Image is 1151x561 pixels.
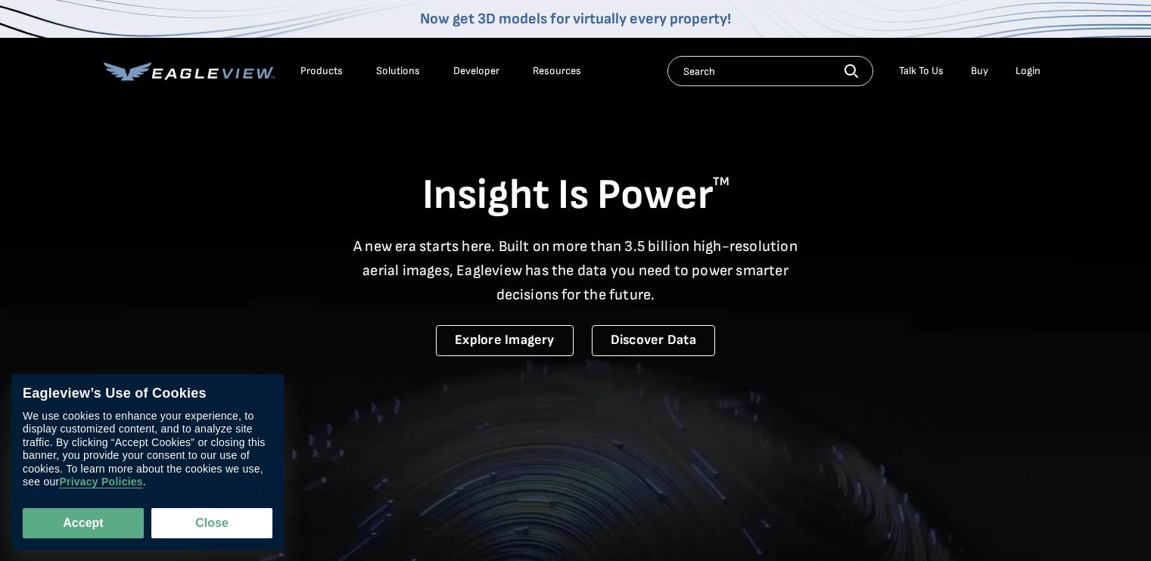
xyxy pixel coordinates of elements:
[23,508,144,538] button: Accept
[713,175,729,189] sup: TM
[104,169,1048,222] h1: Insight Is Power
[453,64,499,78] a: Developer
[23,410,272,489] div: We use cookies to enhance your experience, to display customized content, and to analyze site tra...
[667,56,873,86] input: Search
[23,386,272,402] div: Eagleview’s Use of Cookies
[376,64,420,78] div: Solutions
[436,325,574,356] a: Explore Imagery
[151,508,272,538] button: Close
[59,476,142,489] a: Privacy Policies
[533,64,581,78] div: Resources
[899,64,944,78] div: Talk To Us
[1016,64,1041,78] div: Login
[344,234,807,307] p: A new era starts here. Built on more than 3.5 billion high-resolution aerial images, Eagleview ha...
[420,10,731,28] a: Now get 3D models for virtually every property!
[300,64,343,78] div: Products
[971,64,988,78] a: Buy
[592,325,715,356] a: Discover Data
